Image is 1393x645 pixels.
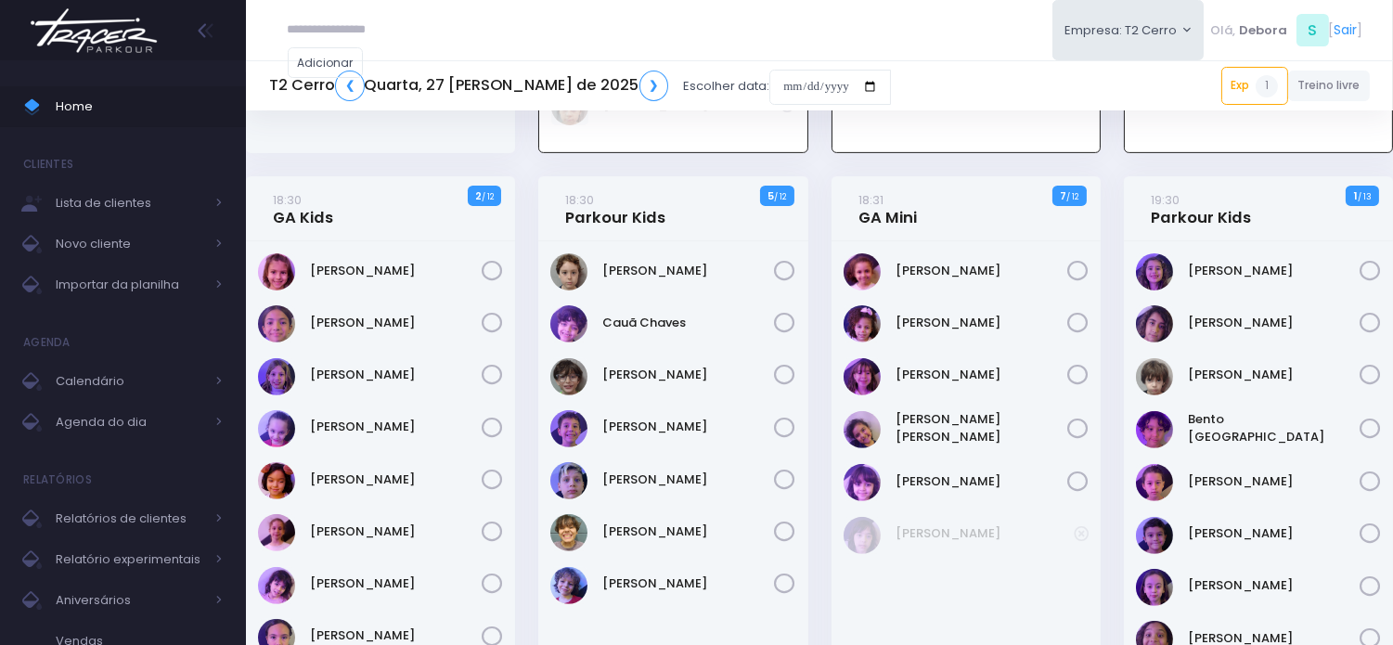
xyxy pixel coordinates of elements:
a: [PERSON_NAME] [896,524,1074,543]
small: 18:30 [566,191,595,209]
a: [PERSON_NAME] [310,626,482,645]
img: Júlia Iervolino Pinheiro Ferreira [258,514,295,551]
img: Julia Kallas Cohen [258,462,295,499]
img: Alice Iervolino Pinheiro Ferreira [844,253,881,290]
a: [PERSON_NAME] [310,418,482,436]
small: / 12 [482,191,494,202]
span: Debora [1239,21,1287,40]
span: S [1296,14,1329,46]
a: [PERSON_NAME] [603,574,775,593]
a: [PERSON_NAME] [896,472,1067,491]
span: Agenda do dia [56,410,204,434]
a: Treino livre [1288,71,1371,101]
img: Tereza Sampaio [844,517,881,554]
img: Benjamin Ribeiro Floriano [1136,358,1173,395]
img: Manuela Marqui Medeiros Gomes [844,305,881,342]
a: 18:30Parkour Kids [566,190,666,227]
span: Relatórios de clientes [56,507,204,531]
img: Benjamim Skromov [1136,305,1173,342]
small: / 13 [1358,191,1372,202]
span: 1 [1256,75,1278,97]
span: Novo cliente [56,232,204,256]
a: [PERSON_NAME] [1188,314,1360,332]
span: Importar da planilha [56,273,204,297]
span: Aniversários [56,588,204,613]
img: Gael Machado [550,410,587,447]
small: 18:30 [273,191,302,209]
a: [PERSON_NAME] [1188,576,1360,595]
a: 18:30GA Kids [273,190,333,227]
a: [PERSON_NAME] [310,366,482,384]
img: Betina Sierra Silami [1136,464,1173,501]
a: [PERSON_NAME] [603,471,775,489]
img: Joaquim Beraldo Amorim [550,462,587,499]
img: Clara Queiroz Skliutas [258,358,295,395]
strong: 1 [1354,188,1358,203]
a: [PERSON_NAME] [603,418,775,436]
a: Sair [1335,20,1358,40]
a: ❯ [639,71,669,101]
a: Bento [GEOGRAPHIC_DATA] [1188,410,1360,446]
img: Gael Guerrero [1136,517,1173,554]
strong: 5 [767,188,774,203]
a: [PERSON_NAME] [310,314,482,332]
img: Ayla ladeira Pupo [258,253,295,290]
a: [PERSON_NAME] [603,262,775,280]
h5: T2 Cerro Quarta, 27 [PERSON_NAME] de 2025 [269,71,668,101]
img: Maria Olívia Assunção de Matoa [844,411,881,448]
h4: Clientes [23,146,73,183]
div: [ ] [1204,9,1370,51]
span: Home [56,95,223,119]
span: Lista de clientes [56,191,204,215]
img: Maya Leticia Chaves Silva Lima [844,464,881,501]
img: Maia Enohata [258,567,295,604]
img: Joana Sierra Silami [1136,569,1173,606]
a: [PERSON_NAME] [PERSON_NAME] [896,410,1067,446]
img: Cauã Chaves Silva Lima [550,305,587,342]
small: 18:31 [858,191,884,209]
a: [PERSON_NAME] [310,262,482,280]
span: Olá, [1211,21,1236,40]
img: Bento Brasil Torres [1136,411,1173,448]
img: Julio Bolzani Rodrigues [550,514,587,551]
strong: 2 [475,188,482,203]
a: Adicionar [288,47,364,78]
small: 19:30 [1151,191,1180,209]
img: Davi Fernandes Gadioli [550,358,587,395]
a: [PERSON_NAME] [1188,472,1360,491]
img: Arthur Buranello Mechi [550,253,587,290]
a: [PERSON_NAME] [1188,366,1360,384]
a: [PERSON_NAME] [310,522,482,541]
a: 18:31GA Mini [858,190,917,227]
img: Raul Bolzani [550,567,587,604]
h4: Agenda [23,324,71,361]
a: [PERSON_NAME] [896,314,1067,332]
span: Relatório experimentais [56,548,204,572]
a: [PERSON_NAME] [603,366,775,384]
img: Maria Clara Gallo [844,358,881,395]
a: [PERSON_NAME] [310,574,482,593]
a: 19:30Parkour Kids [1151,190,1251,227]
a: [PERSON_NAME] [1188,524,1360,543]
a: [PERSON_NAME] [310,471,482,489]
a: Cauã Chaves [603,314,775,332]
span: Calendário [56,369,204,393]
img: Bárbara Duarte [258,305,295,342]
h4: Relatórios [23,461,92,498]
small: / 12 [774,191,786,202]
a: [PERSON_NAME] [896,262,1067,280]
div: Escolher data: [269,65,891,108]
img: Athena Rosier [1136,253,1173,290]
a: Exp1 [1221,67,1288,104]
small: / 12 [1066,191,1078,202]
img: Clarice Abramovici [258,410,295,447]
a: [PERSON_NAME] [1188,262,1360,280]
a: [PERSON_NAME] [603,522,775,541]
a: [PERSON_NAME] [896,366,1067,384]
strong: 7 [1060,188,1066,203]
